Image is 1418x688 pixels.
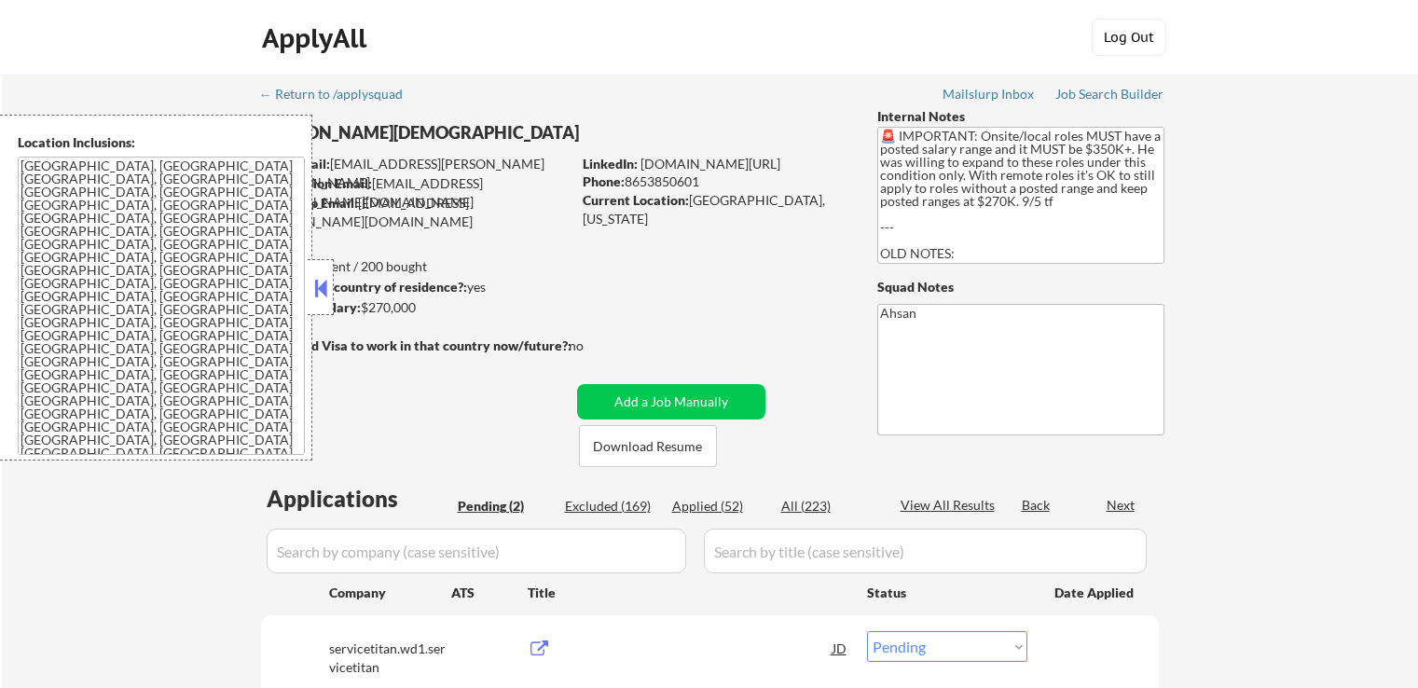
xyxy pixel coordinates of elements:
div: Applied (52) [672,497,765,516]
input: Search by company (case sensitive) [267,529,686,573]
div: JD [831,631,849,665]
strong: LinkedIn: [583,156,638,172]
div: servicetitan.wd1.servicetitan [329,640,451,676]
button: Log Out [1092,19,1166,56]
div: ← Return to /applysquad [259,88,420,101]
div: All (223) [781,497,874,516]
div: Job Search Builder [1055,88,1164,101]
div: Excluded (169) [565,497,658,516]
div: 8653850601 [583,172,847,191]
div: [GEOGRAPHIC_DATA], [US_STATE] [583,191,847,227]
div: Squad Notes [877,278,1164,296]
div: [EMAIL_ADDRESS][PERSON_NAME][DOMAIN_NAME] [261,194,571,230]
strong: Can work in country of residence?: [260,279,467,295]
div: Next [1107,496,1136,515]
div: yes [260,278,565,296]
div: ApplyAll [262,22,372,54]
input: Search by title (case sensitive) [704,529,1147,573]
div: Pending (2) [458,497,551,516]
strong: Phone: [583,173,625,189]
div: $270,000 [260,298,571,317]
div: View All Results [901,496,1000,515]
div: no [569,337,622,355]
strong: Will need Visa to work in that country now/future?: [261,337,571,353]
div: [EMAIL_ADDRESS][PERSON_NAME][DOMAIN_NAME] [262,174,571,211]
a: ← Return to /applysquad [259,87,420,105]
div: Location Inclusions: [18,133,305,152]
a: [DOMAIN_NAME][URL] [640,156,780,172]
div: Date Applied [1054,584,1136,602]
div: Applications [267,488,451,510]
div: [EMAIL_ADDRESS][PERSON_NAME][DOMAIN_NAME] [262,155,571,191]
button: Download Resume [579,425,717,467]
div: Title [528,584,849,602]
div: 52 sent / 200 bought [260,257,571,276]
button: Add a Job Manually [577,384,765,420]
div: Back [1022,496,1052,515]
a: Mailslurp Inbox [943,87,1036,105]
div: [PERSON_NAME][DEMOGRAPHIC_DATA] [261,121,644,144]
div: Status [867,575,1027,609]
div: Company [329,584,451,602]
strong: Current Location: [583,192,689,208]
a: Job Search Builder [1055,87,1164,105]
div: ATS [451,584,528,602]
div: Mailslurp Inbox [943,88,1036,101]
div: Internal Notes [877,107,1164,126]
